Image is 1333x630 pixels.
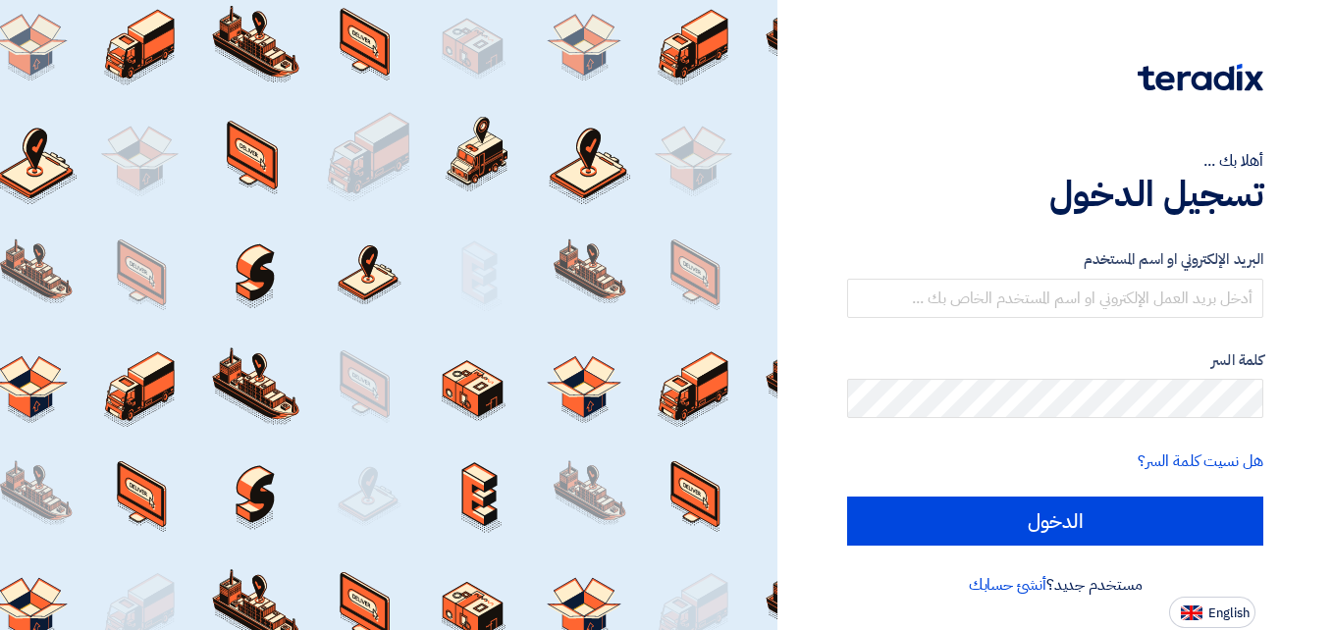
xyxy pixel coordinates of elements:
[1181,605,1202,620] img: en-US.png
[1169,597,1255,628] button: English
[847,349,1263,372] label: كلمة السر
[847,279,1263,318] input: أدخل بريد العمل الإلكتروني او اسم المستخدم الخاص بك ...
[1138,449,1263,473] a: هل نسيت كلمة السر؟
[1138,64,1263,91] img: Teradix logo
[847,497,1263,546] input: الدخول
[847,573,1263,597] div: مستخدم جديد؟
[969,573,1046,597] a: أنشئ حسابك
[847,173,1263,216] h1: تسجيل الدخول
[847,248,1263,271] label: البريد الإلكتروني او اسم المستخدم
[847,149,1263,173] div: أهلا بك ...
[1208,606,1250,620] span: English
